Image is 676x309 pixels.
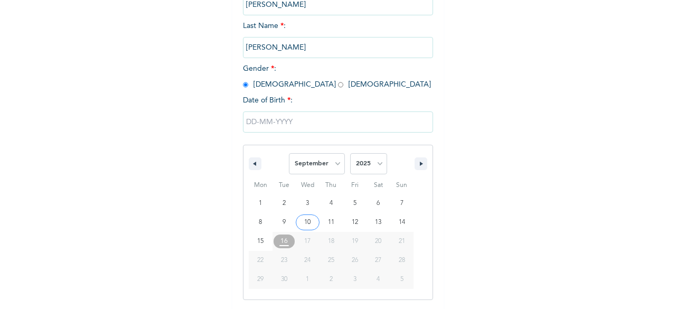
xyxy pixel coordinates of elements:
button: 2 [273,194,296,213]
span: Wed [296,177,320,194]
span: 2 [283,194,286,213]
input: DD-MM-YYYY [243,111,433,133]
span: Last Name : [243,22,433,51]
span: 9 [283,213,286,232]
span: Sun [390,177,414,194]
span: 19 [352,232,358,251]
span: 7 [400,194,403,213]
button: 10 [296,213,320,232]
button: 14 [390,213,414,232]
span: 14 [399,213,405,232]
button: 17 [296,232,320,251]
span: 17 [304,232,311,251]
button: 30 [273,270,296,289]
button: 1 [249,194,273,213]
span: 15 [257,232,264,251]
span: 27 [375,251,381,270]
button: 16 [273,232,296,251]
span: Thu [320,177,343,194]
button: 25 [320,251,343,270]
button: 23 [273,251,296,270]
button: 15 [249,232,273,251]
button: 28 [390,251,414,270]
span: 23 [281,251,287,270]
button: 12 [343,213,367,232]
span: Mon [249,177,273,194]
span: Date of Birth : [243,95,293,106]
span: Tue [273,177,296,194]
span: 25 [328,251,334,270]
span: 20 [375,232,381,251]
span: 13 [375,213,381,232]
button: 22 [249,251,273,270]
span: 8 [259,213,262,232]
button: 13 [367,213,390,232]
button: 4 [320,194,343,213]
button: 21 [390,232,414,251]
span: 10 [304,213,311,232]
button: 26 [343,251,367,270]
button: 19 [343,232,367,251]
span: 26 [352,251,358,270]
button: 3 [296,194,320,213]
button: 7 [390,194,414,213]
span: 1 [259,194,262,213]
span: 18 [328,232,334,251]
span: 16 [280,232,288,251]
span: 22 [257,251,264,270]
button: 29 [249,270,273,289]
button: 27 [367,251,390,270]
button: 9 [273,213,296,232]
span: 11 [328,213,334,232]
span: 24 [304,251,311,270]
button: 8 [249,213,273,232]
span: Fri [343,177,367,194]
span: 5 [353,194,356,213]
span: 28 [399,251,405,270]
button: 24 [296,251,320,270]
span: 3 [306,194,309,213]
span: 4 [330,194,333,213]
button: 18 [320,232,343,251]
button: 11 [320,213,343,232]
span: Sat [367,177,390,194]
button: 5 [343,194,367,213]
button: 6 [367,194,390,213]
span: 6 [377,194,380,213]
button: 20 [367,232,390,251]
span: Gender : [DEMOGRAPHIC_DATA] [DEMOGRAPHIC_DATA] [243,65,431,88]
span: 21 [399,232,405,251]
span: 12 [352,213,358,232]
span: 29 [257,270,264,289]
span: 30 [281,270,287,289]
input: Enter your last name [243,37,433,58]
